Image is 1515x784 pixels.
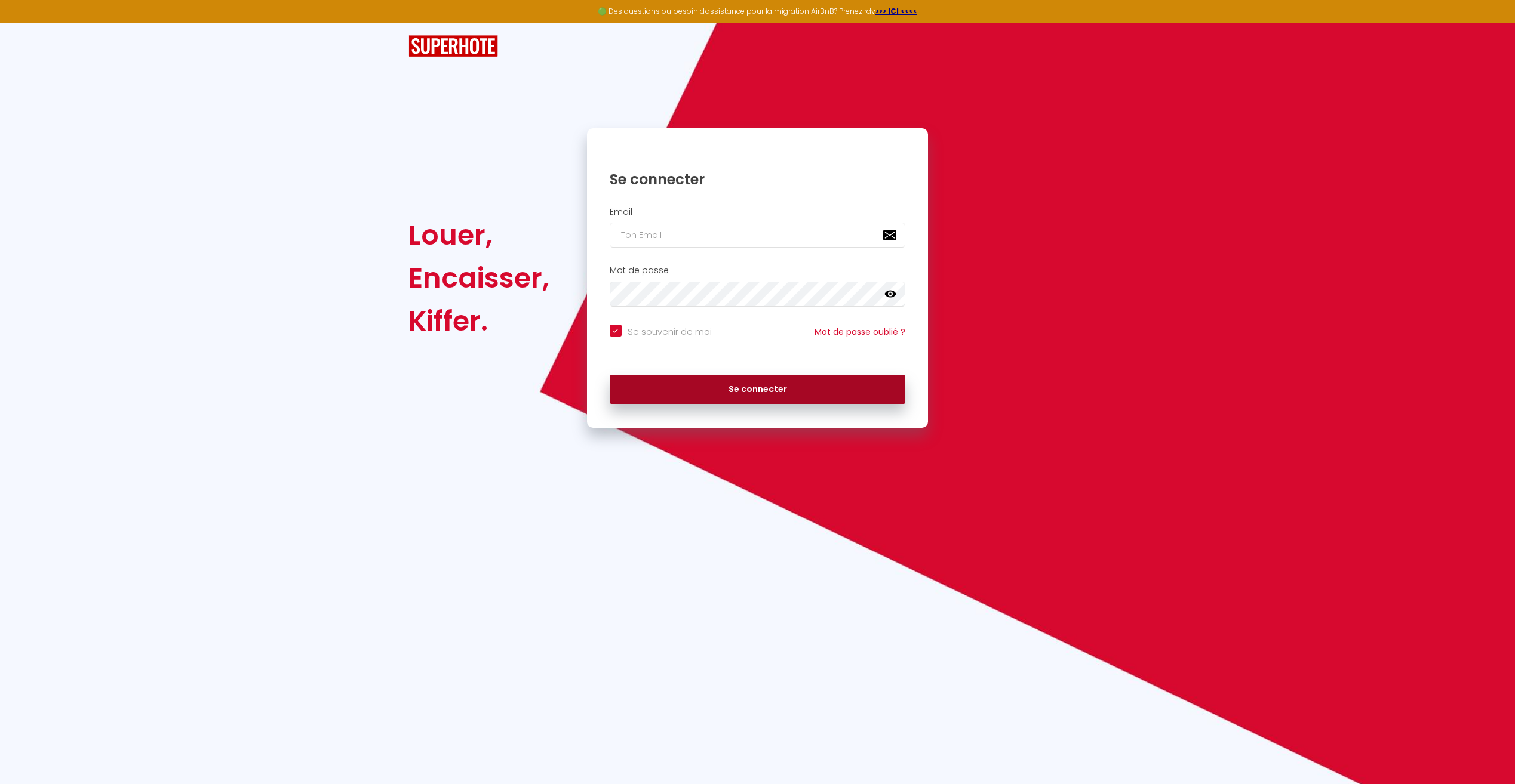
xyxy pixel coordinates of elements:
h2: Mot de passe [610,266,906,276]
button: Se connecter [610,375,906,405]
img: SuperHote logo [408,35,498,57]
a: >>> ICI <<<< [875,6,917,16]
input: Ton Email [610,223,906,248]
h2: Email [610,207,906,217]
div: Louer, [408,214,549,257]
h1: Se connecter [610,170,906,189]
div: Kiffer. [408,300,549,342]
a: Mot de passe oublié ? [815,326,905,338]
div: Encaisser, [408,257,549,300]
